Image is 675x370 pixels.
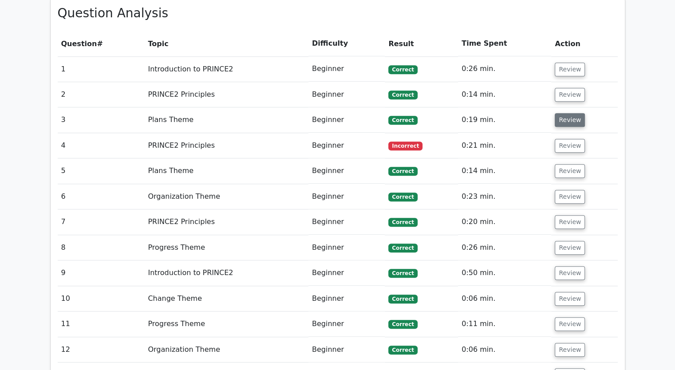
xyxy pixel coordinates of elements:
td: 12 [58,337,145,362]
td: 2 [58,82,145,107]
td: Beginner [308,158,385,184]
td: 0:11 min. [458,311,551,337]
td: Beginner [308,82,385,107]
button: Review [555,266,585,280]
td: 0:14 min. [458,82,551,107]
td: 0:50 min. [458,260,551,286]
td: 0:26 min. [458,56,551,82]
th: Action [551,31,617,56]
button: Review [555,343,585,357]
span: Correct [388,295,417,303]
td: Progress Theme [144,235,308,260]
h3: Question Analysis [58,6,618,21]
th: Time Spent [458,31,551,56]
td: Beginner [308,260,385,286]
span: Correct [388,65,417,74]
td: 0:23 min. [458,184,551,209]
button: Review [555,292,585,306]
button: Review [555,317,585,331]
td: Beginner [308,133,385,158]
td: 3 [58,107,145,133]
td: Beginner [308,235,385,260]
span: Correct [388,193,417,201]
td: 7 [58,209,145,235]
span: Correct [388,269,417,278]
button: Review [555,241,585,255]
span: Correct [388,320,417,329]
td: Beginner [308,311,385,337]
span: Correct [388,244,417,252]
td: Beginner [308,286,385,311]
td: 0:21 min. [458,133,551,158]
span: Correct [388,218,417,227]
td: 1 [58,56,145,82]
td: Beginner [308,107,385,133]
span: Correct [388,346,417,354]
td: 5 [58,158,145,184]
span: Correct [388,167,417,176]
td: Beginner [308,209,385,235]
button: Review [555,215,585,229]
td: 6 [58,184,145,209]
td: 0:14 min. [458,158,551,184]
td: Beginner [308,337,385,362]
td: PRINCE2 Principles [144,209,308,235]
td: PRINCE2 Principles [144,82,308,107]
td: 0:26 min. [458,235,551,260]
td: Beginner [308,184,385,209]
button: Review [555,139,585,153]
td: Organization Theme [144,184,308,209]
td: Plans Theme [144,158,308,184]
th: Result [385,31,458,56]
td: 11 [58,311,145,337]
button: Review [555,88,585,102]
td: 4 [58,133,145,158]
td: Plans Theme [144,107,308,133]
td: 0:06 min. [458,286,551,311]
td: Beginner [308,56,385,82]
button: Review [555,190,585,204]
th: # [58,31,145,56]
span: Correct [388,91,417,99]
td: Introduction to PRINCE2 [144,260,308,286]
span: Question [61,39,97,48]
td: Change Theme [144,286,308,311]
td: Progress Theme [144,311,308,337]
button: Review [555,113,585,127]
span: Correct [388,116,417,125]
span: Incorrect [388,142,422,150]
td: 0:19 min. [458,107,551,133]
td: Introduction to PRINCE2 [144,56,308,82]
td: 9 [58,260,145,286]
td: Organization Theme [144,337,308,362]
td: PRINCE2 Principles [144,133,308,158]
td: 8 [58,235,145,260]
button: Review [555,164,585,178]
td: 0:20 min. [458,209,551,235]
button: Review [555,63,585,76]
td: 0:06 min. [458,337,551,362]
th: Topic [144,31,308,56]
th: Difficulty [308,31,385,56]
td: 10 [58,286,145,311]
